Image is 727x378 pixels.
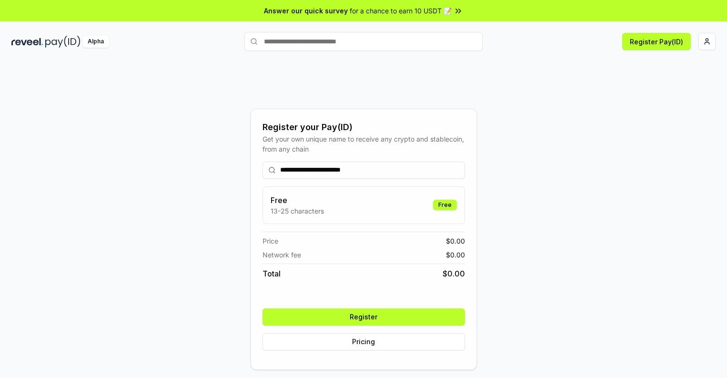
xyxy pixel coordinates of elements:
[263,333,465,350] button: Pricing
[11,36,43,48] img: reveel_dark
[263,308,465,326] button: Register
[271,194,324,206] h3: Free
[263,250,301,260] span: Network fee
[45,36,81,48] img: pay_id
[622,33,691,50] button: Register Pay(ID)
[446,250,465,260] span: $ 0.00
[271,206,324,216] p: 13-25 characters
[263,134,465,154] div: Get your own unique name to receive any crypto and stablecoin, from any chain
[433,200,457,210] div: Free
[350,6,452,16] span: for a chance to earn 10 USDT 📝
[263,236,278,246] span: Price
[443,268,465,279] span: $ 0.00
[263,121,465,134] div: Register your Pay(ID)
[446,236,465,246] span: $ 0.00
[263,268,281,279] span: Total
[82,36,109,48] div: Alpha
[264,6,348,16] span: Answer our quick survey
